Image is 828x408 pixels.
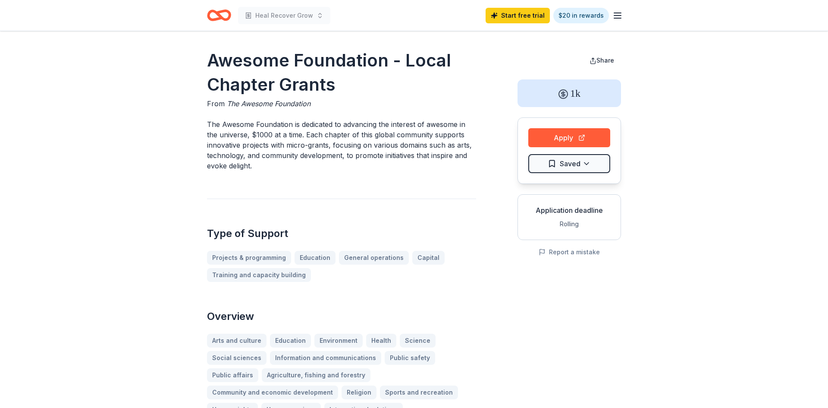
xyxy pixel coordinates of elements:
a: General operations [339,251,409,265]
a: Projects & programming [207,251,291,265]
a: Home [207,5,231,25]
div: Rolling [525,219,614,229]
button: Share [583,52,621,69]
div: 1k [517,79,621,107]
a: Education [295,251,336,265]
div: Application deadline [525,205,614,215]
button: Saved [528,154,610,173]
a: Capital [412,251,445,265]
button: Apply [528,128,610,147]
a: $20 in rewards [553,8,609,23]
span: Heal Recover Grow [255,10,313,21]
span: Saved [560,158,580,169]
button: Heal Recover Grow [238,7,330,24]
h2: Type of Support [207,227,476,240]
span: The Awesome Foundation [227,99,310,108]
h1: Awesome Foundation - Local Chapter Grants [207,48,476,97]
span: Share [596,57,614,64]
p: The Awesome Foundation is dedicated to advancing the interest of awesome in the universe, $1000 a... [207,119,476,171]
a: Start free trial [486,8,550,23]
a: Training and capacity building [207,268,311,282]
h2: Overview [207,310,476,323]
button: Report a mistake [539,247,600,257]
div: From [207,98,476,109]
